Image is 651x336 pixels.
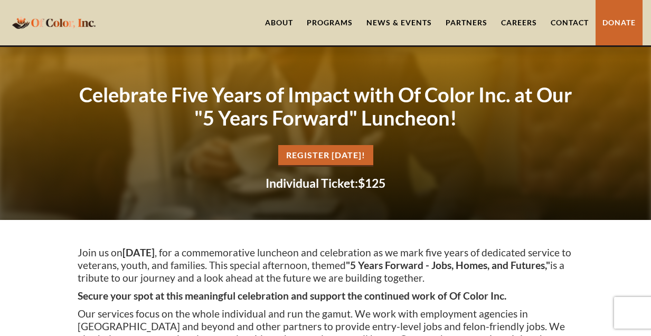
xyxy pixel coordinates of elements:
p: Join us on , for a commemorative luncheon and celebration as we mark five years of dedicated serv... [78,246,574,284]
strong: [DATE] [122,246,155,258]
div: Programs [307,17,353,28]
h2: $125 [78,177,574,189]
strong: Celebrate Five Years of Impact with Of Color Inc. at Our "5 Years Forward" Luncheon! [79,82,572,130]
a: REgister [DATE]! [278,145,373,167]
strong: "5 Years Forward - Jobs, Homes, and Futures," [346,259,550,271]
a: home [9,10,99,35]
strong: Secure your spot at this meaningful celebration and support the continued work of Of Color Inc. [78,290,506,302]
strong: Individual Ticket: [266,176,358,190]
